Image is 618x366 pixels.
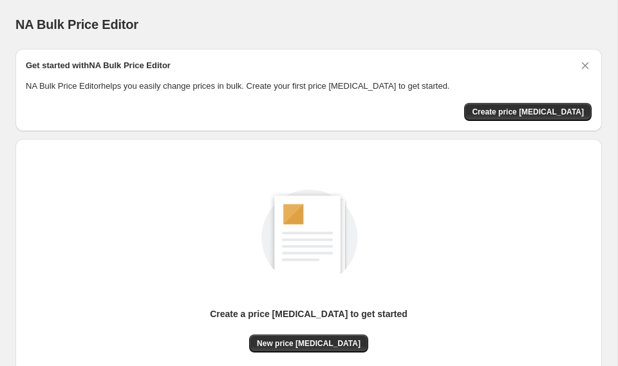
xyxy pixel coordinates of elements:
span: Create price [MEDICAL_DATA] [472,107,584,117]
button: Dismiss card [579,59,592,72]
span: New price [MEDICAL_DATA] [257,338,360,349]
button: Create price change job [464,103,592,121]
button: New price [MEDICAL_DATA] [249,334,368,352]
p: Create a price [MEDICAL_DATA] to get started [210,307,407,320]
p: NA Bulk Price Editor helps you easily change prices in bulk. Create your first price [MEDICAL_DAT... [26,80,592,93]
span: NA Bulk Price Editor [15,17,138,32]
h2: Get started with NA Bulk Price Editor [26,59,171,72]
